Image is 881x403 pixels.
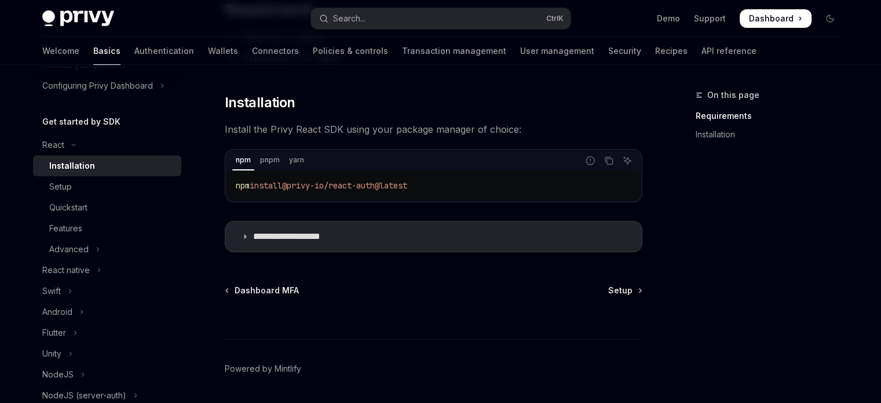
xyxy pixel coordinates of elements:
button: Toggle Advanced section [33,239,181,260]
span: npm [236,180,250,191]
a: API reference [701,37,756,65]
div: Features [49,222,82,235]
button: Report incorrect code [583,153,598,168]
a: Installation [696,125,849,144]
button: Ask AI [620,153,635,168]
button: Open search [311,8,571,29]
div: Swift [42,284,61,298]
a: Basics [93,37,120,65]
a: Setup [608,285,641,296]
span: Installation [225,93,295,112]
img: dark logo [42,10,114,27]
a: Installation [33,155,181,176]
button: Toggle React native section [33,260,181,281]
div: pnpm [257,153,283,167]
span: Ctrl K [546,14,564,23]
button: Toggle dark mode [821,9,839,28]
div: React [42,138,64,152]
a: Demo [657,13,680,24]
a: Authentication [134,37,194,65]
div: NodeJS [42,368,74,382]
span: Dashboard [749,13,794,24]
a: Security [608,37,641,65]
a: Wallets [208,37,238,65]
button: Toggle Swift section [33,281,181,302]
a: Powered by Mintlify [225,363,301,375]
div: NodeJS (server-auth) [42,389,126,402]
div: Installation [49,159,95,173]
button: Toggle Configuring Privy Dashboard section [33,75,181,96]
div: Quickstart [49,201,87,215]
div: npm [232,153,254,167]
div: Configuring Privy Dashboard [42,79,153,93]
div: Setup [49,180,72,194]
a: Quickstart [33,197,181,218]
span: On this page [707,88,759,102]
a: User management [520,37,594,65]
div: yarn [286,153,308,167]
h5: Get started by SDK [42,115,120,129]
a: Transaction management [402,37,506,65]
a: Setup [33,176,181,197]
button: Toggle NodeJS section [33,364,181,385]
button: Toggle Flutter section [33,322,181,343]
a: Connectors [252,37,299,65]
a: Dashboard MFA [226,285,299,296]
div: Flutter [42,326,66,340]
a: Features [33,218,181,239]
a: Policies & controls [313,37,388,65]
span: Setup [608,285,633,296]
a: Dashboard [740,9,811,28]
button: Toggle Unity section [33,343,181,364]
span: Install the Privy React SDK using your package manager of choice: [225,121,642,137]
a: Support [694,13,726,24]
a: Welcome [42,37,79,65]
span: Dashboard MFA [235,285,299,296]
button: Copy the contents from the code block [601,153,616,168]
button: Toggle React section [33,135,181,155]
span: install [250,180,282,191]
span: @privy-io/react-auth@latest [282,180,407,191]
a: Requirements [696,107,849,125]
div: Unity [42,347,61,361]
button: Toggle Android section [33,302,181,322]
div: Advanced [49,242,89,256]
div: Android [42,305,72,319]
div: Search... [333,12,365,26]
div: React native [42,263,90,277]
a: Recipes [655,37,688,65]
